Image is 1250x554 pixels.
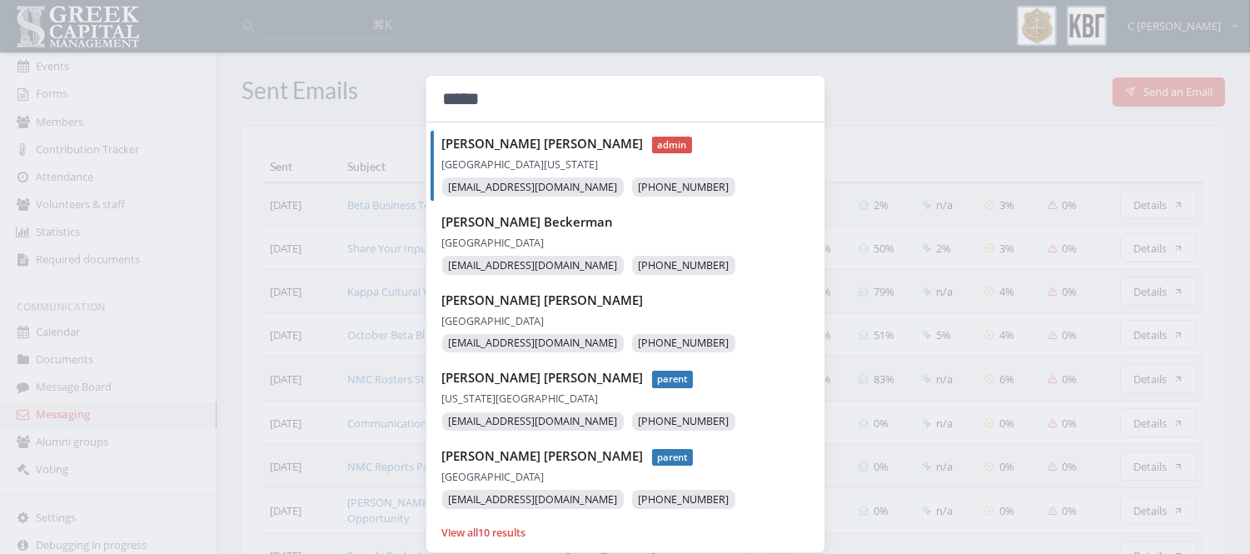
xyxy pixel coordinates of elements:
[442,177,624,197] li: [EMAIL_ADDRESS][DOMAIN_NAME]
[652,137,693,154] span: admin
[442,334,624,353] li: [EMAIL_ADDRESS][DOMAIN_NAME]
[442,526,526,540] a: View all10 results
[442,135,644,152] strong: [PERSON_NAME] [PERSON_NAME]
[479,526,526,540] span: 10 results
[442,490,624,509] li: [EMAIL_ADDRESS][DOMAIN_NAME]
[442,390,824,407] p: [US_STATE][GEOGRAPHIC_DATA]
[632,256,735,275] li: [PHONE_NUMBER]
[652,371,694,388] span: parent
[442,256,624,275] li: [EMAIL_ADDRESS][DOMAIN_NAME]
[652,449,694,467] span: parent
[442,292,644,308] strong: [PERSON_NAME] [PERSON_NAME]
[632,177,735,197] li: [PHONE_NUMBER]
[442,156,824,173] p: [GEOGRAPHIC_DATA][US_STATE]
[442,447,644,464] strong: [PERSON_NAME] [PERSON_NAME]
[442,234,824,252] p: [GEOGRAPHIC_DATA]
[442,369,644,386] strong: [PERSON_NAME] [PERSON_NAME]
[632,490,735,509] li: [PHONE_NUMBER]
[442,312,824,330] p: [GEOGRAPHIC_DATA]
[442,412,624,432] li: [EMAIL_ADDRESS][DOMAIN_NAME]
[632,412,735,432] li: [PHONE_NUMBER]
[442,468,824,486] p: [GEOGRAPHIC_DATA]
[632,334,735,353] li: [PHONE_NUMBER]
[442,213,614,230] strong: [PERSON_NAME] Beckerman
